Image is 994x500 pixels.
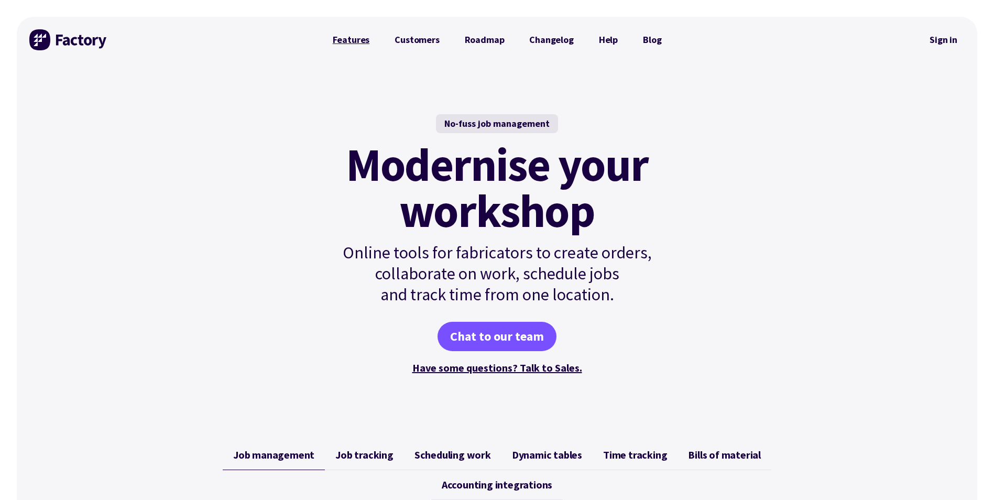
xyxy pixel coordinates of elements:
[29,29,108,50] img: Factory
[512,449,582,461] span: Dynamic tables
[922,28,965,52] nav: Secondary Navigation
[233,449,314,461] span: Job management
[442,479,552,491] span: Accounting integrations
[335,449,394,461] span: Job tracking
[346,142,648,234] mark: Modernise your workshop
[320,29,674,50] nav: Primary Navigation
[452,29,517,50] a: Roadmap
[517,29,586,50] a: Changelog
[820,387,994,500] iframe: Chat Widget
[630,29,674,50] a: Blog
[688,449,761,461] span: Bills of material
[320,242,674,305] p: Online tools for fabricators to create orders, collaborate on work, schedule jobs and track time ...
[382,29,452,50] a: Customers
[603,449,667,461] span: Time tracking
[414,449,491,461] span: Scheduling work
[320,29,383,50] a: Features
[438,322,556,351] a: Chat to our team
[436,114,558,133] div: No-fuss job management
[412,361,582,374] a: Have some questions? Talk to Sales.
[922,28,965,52] a: Sign in
[586,29,630,50] a: Help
